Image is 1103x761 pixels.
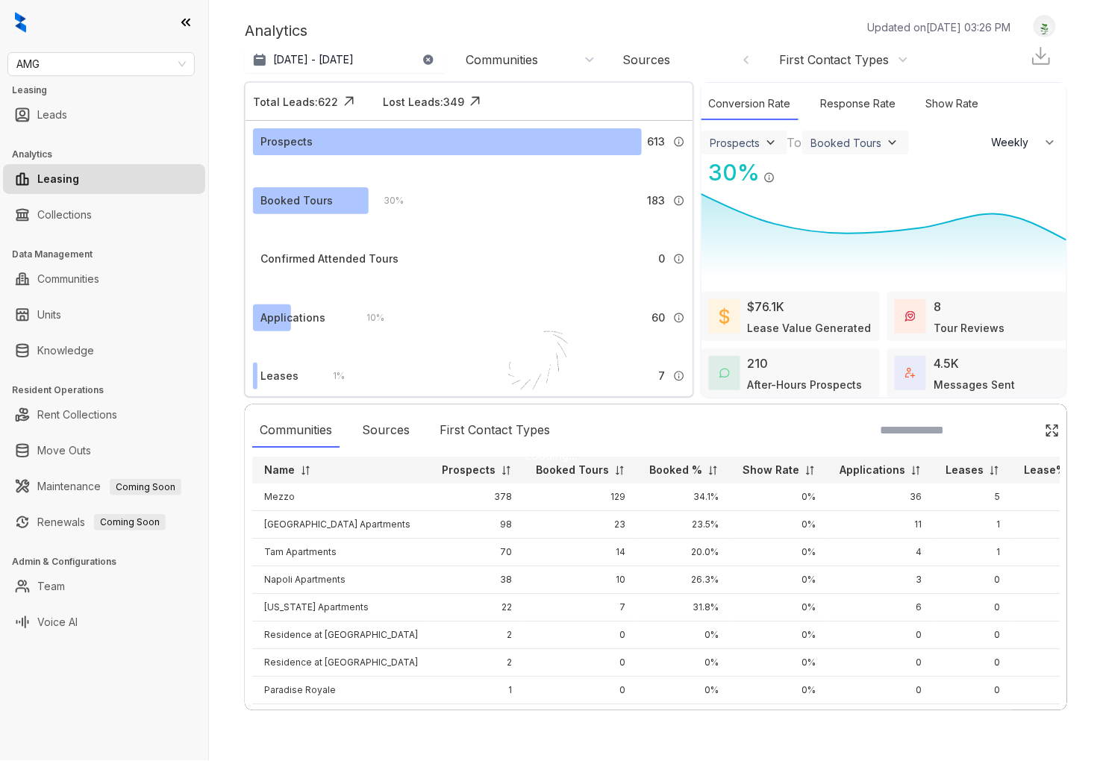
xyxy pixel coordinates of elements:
span: AMG [16,53,186,75]
td: 0 [934,621,1012,649]
img: sorting [989,465,1000,476]
img: Info [673,312,685,324]
div: 210 [748,354,769,372]
td: 1 [430,704,524,732]
p: Applications [840,463,905,477]
img: sorting [910,465,922,476]
span: 183 [648,192,666,209]
td: 0 [828,677,934,704]
span: Coming Soon [110,479,181,495]
td: 1.0% [1012,539,1095,566]
td: 0 [524,677,637,704]
td: 0% [731,649,828,677]
td: 0 [524,704,637,732]
td: 1 [934,539,1012,566]
td: Napoli Apartments [252,566,430,594]
div: Prospects [260,134,313,150]
div: First Contact Types [432,413,557,448]
td: 22 [430,594,524,621]
img: AfterHoursConversations [719,368,730,379]
td: 0% [731,677,828,704]
div: Tour Reviews [934,320,1004,336]
p: [DATE] - [DATE] [273,52,354,67]
div: Sources [354,413,417,448]
td: 378 [430,483,524,511]
img: Info [673,136,685,148]
li: Leasing [3,164,205,194]
div: Prospects [710,137,760,149]
td: 0% [1012,649,1095,677]
span: Coming Soon [94,514,166,530]
img: sorting [804,465,816,476]
td: 0% [731,566,828,594]
td: 0 [828,621,934,649]
td: 0% [637,621,731,649]
td: 0 [828,704,934,732]
img: logo [15,12,26,33]
div: 30 % [369,192,404,209]
img: Click Icon [1045,423,1060,438]
td: 1 [430,677,524,704]
div: Response Rate [813,88,904,120]
div: 30 % [702,156,760,190]
img: sorting [614,465,625,476]
li: Knowledge [3,336,205,366]
div: Lost Leads: 349 [383,94,464,110]
a: Rent Collections [37,400,117,430]
img: Click Icon [775,158,798,181]
p: Lease% [1024,463,1066,477]
img: SearchIcon [1013,424,1026,436]
a: Leads [37,100,67,130]
a: Communities [37,264,99,294]
td: Mezzo [252,483,430,511]
td: 0 [524,649,637,677]
td: 31.8% [637,594,731,621]
div: Lease Value Generated [748,320,872,336]
img: Info [673,195,685,207]
td: 0 [828,649,934,677]
img: Loader [477,298,626,448]
div: Booked Tours [260,192,333,209]
a: Units [37,300,61,330]
td: Residence at [GEOGRAPHIC_DATA] [252,621,430,649]
img: TourReviews [905,311,916,322]
td: 36 [828,483,934,511]
img: UserAvatar [1034,19,1055,34]
td: 20.0% [637,539,731,566]
h3: Resident Operations [12,383,208,397]
td: Paradise Royale [252,677,430,704]
p: Booked Tours [536,463,609,477]
p: Name [264,463,295,477]
td: 98 [430,511,524,539]
td: 4 [828,539,934,566]
img: sorting [300,465,311,476]
td: 3 [828,566,934,594]
div: Conversion Rate [702,88,799,120]
td: The Canvas [252,704,430,732]
td: [US_STATE] Apartments [252,594,430,621]
td: 0% [1012,621,1095,649]
img: LeaseValue [719,307,730,325]
div: Applications [260,310,325,326]
td: 129 [524,483,637,511]
td: 0% [731,511,828,539]
td: 0% [731,483,828,511]
p: Prospects [442,463,496,477]
td: Residence at [GEOGRAPHIC_DATA] [252,649,430,677]
button: [DATE] - [DATE] [245,46,446,73]
img: Click Icon [464,90,487,113]
td: 14 [524,539,637,566]
td: 0 [934,704,1012,732]
td: 38 [430,566,524,594]
li: Maintenance [3,472,205,501]
td: 0% [731,704,828,732]
img: ViewFilterArrow [763,135,778,150]
div: 8 [934,298,941,316]
td: [GEOGRAPHIC_DATA] Apartments [252,511,430,539]
div: Sources [622,51,670,68]
td: 23 [524,511,637,539]
h3: Admin & Configurations [12,555,208,569]
td: 0% [637,704,731,732]
td: 10 [524,566,637,594]
td: 0% [731,621,828,649]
